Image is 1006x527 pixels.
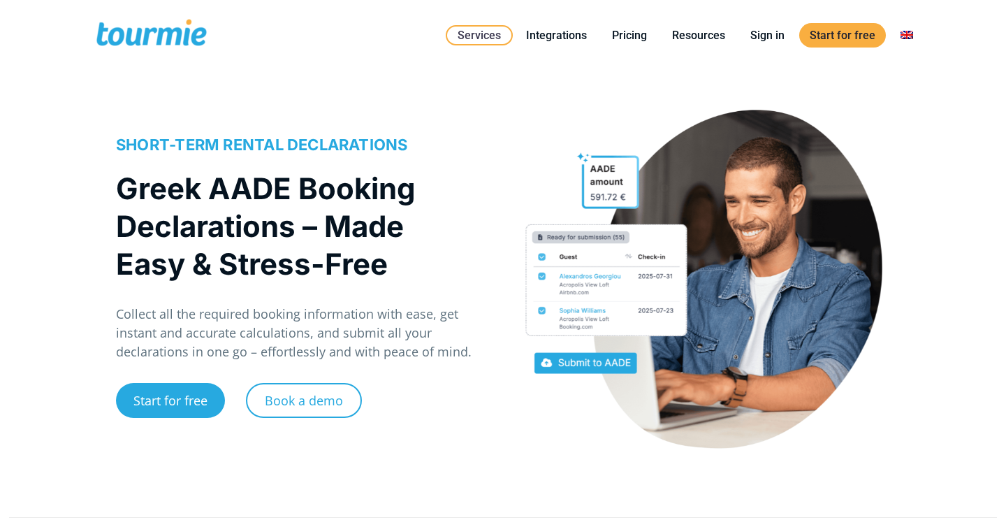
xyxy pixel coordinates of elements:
[740,27,795,44] a: Sign in
[116,383,225,418] a: Start for free
[446,25,513,45] a: Services
[116,305,488,361] p: Collect all the required booking information with ease, get instant and accurate calculations, an...
[602,27,657,44] a: Pricing
[662,27,736,44] a: Resources
[116,136,408,154] span: SHORT-TERM RENTAL DECLARATIONS
[799,23,886,48] a: Start for free
[246,383,362,418] a: Book a demo
[516,27,597,44] a: Integrations
[116,170,474,283] h1: Greek AADE Booking Declarations – Made Easy & Stress-Free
